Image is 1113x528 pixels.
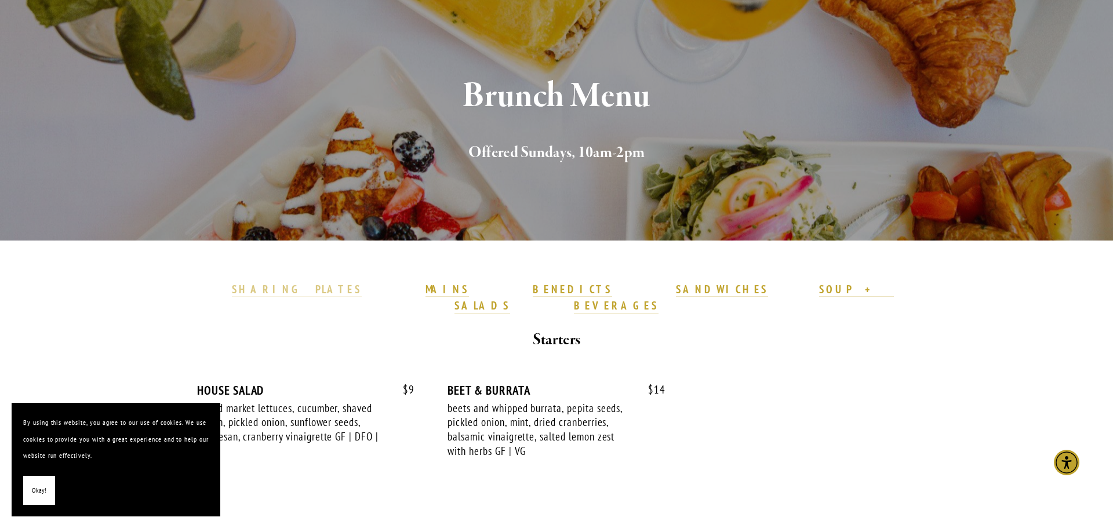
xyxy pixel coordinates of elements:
[533,282,613,296] strong: BENEDICTS
[574,298,659,312] strong: BEVERAGES
[232,282,362,296] strong: SHARING PLATES
[23,414,209,464] p: By using this website, you agree to our use of cookies. We use cookies to provide you with a grea...
[448,401,632,458] div: beets and whipped burrata, pepita seeds, pickled onion, mint, dried cranberries, balsamic vinaigr...
[23,476,55,505] button: Okay!
[32,482,46,499] span: Okay!
[533,330,580,350] strong: Starters
[533,282,613,297] a: BENEDICTS
[454,282,893,314] a: SOUP + SALADS
[403,383,409,396] span: $
[197,401,381,458] div: mixed market lettuces, cucumber, shaved radish, pickled onion, sunflower seeds, parmesan, cranber...
[448,383,665,398] div: BEET & BURRATA
[636,383,665,396] span: 14
[219,78,894,115] h1: Brunch Menu
[1054,450,1079,475] div: Accessibility Menu
[676,282,769,296] strong: SANDWICHES
[648,383,654,396] span: $
[197,383,414,398] div: HOUSE SALAD
[574,298,659,314] a: BEVERAGES
[232,282,362,297] a: SHARING PLATES
[676,282,769,297] a: SANDWICHES
[425,282,469,297] a: MAINS
[391,383,414,396] span: 9
[219,141,894,165] h2: Offered Sundays, 10am-2pm
[425,282,469,296] strong: MAINS
[12,403,220,516] section: Cookie banner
